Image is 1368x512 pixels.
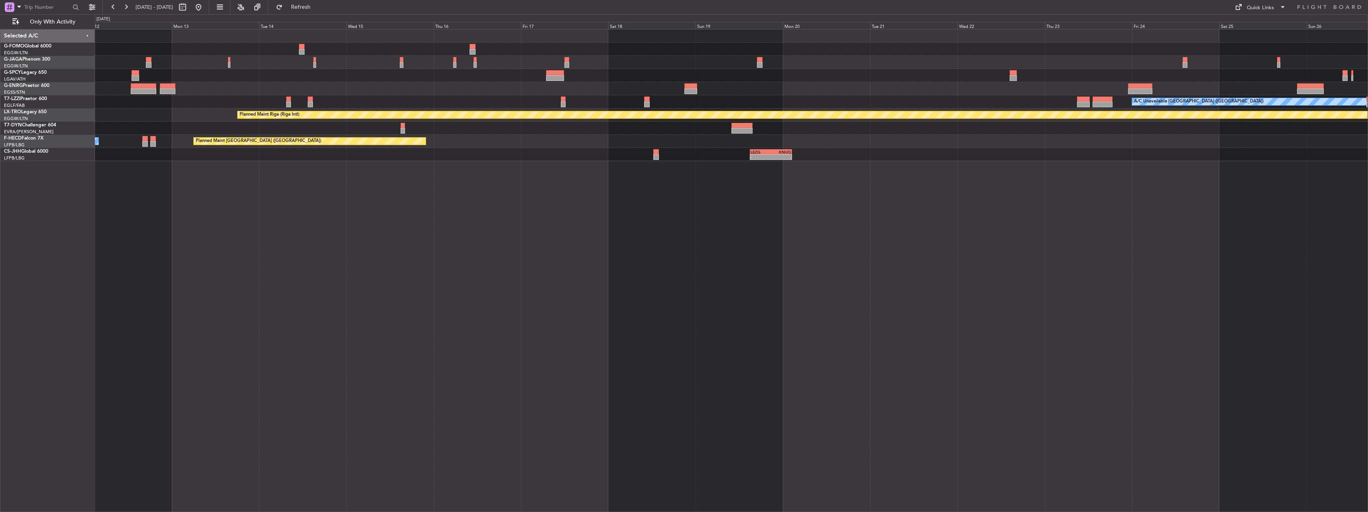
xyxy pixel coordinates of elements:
[4,136,22,141] span: F-HECD
[272,1,320,14] button: Refresh
[696,22,783,29] div: Sun 19
[4,44,51,49] a: G-FOMOGlobal 6000
[434,22,521,29] div: Thu 16
[4,57,50,62] a: G-JAGAPhenom 300
[771,150,791,154] div: KNUQ
[4,142,25,148] a: LFPB/LBG
[4,123,22,128] span: T7-DYN
[4,70,21,75] span: G-SPCY
[4,123,56,128] a: T7-DYNChallenger 604
[1247,4,1274,12] div: Quick Links
[4,44,24,49] span: G-FOMO
[196,135,321,147] div: Planned Maint [GEOGRAPHIC_DATA] ([GEOGRAPHIC_DATA])
[608,22,696,29] div: Sat 18
[259,22,346,29] div: Tue 14
[172,22,259,29] div: Mon 13
[4,110,47,114] a: LX-TROLegacy 650
[1231,1,1290,14] button: Quick Links
[4,57,22,62] span: G-JAGA
[24,1,70,13] input: Trip Number
[346,22,434,29] div: Wed 15
[4,110,21,114] span: LX-TRO
[21,19,84,25] span: Only With Activity
[4,136,43,141] a: F-HECDFalcon 7X
[4,149,21,154] span: CS-JHH
[9,16,86,28] button: Only With Activity
[521,22,608,29] div: Fri 17
[4,63,28,69] a: EGGW/LTN
[4,89,25,95] a: EGSS/STN
[4,83,49,88] a: G-ENRGPraetor 600
[1132,22,1219,29] div: Fri 24
[4,83,23,88] span: G-ENRG
[4,50,28,56] a: EGGW/LTN
[4,129,53,135] a: EVRA/[PERSON_NAME]
[96,16,110,23] div: [DATE]
[4,96,47,101] a: T7-LZZIPraetor 600
[136,4,173,11] span: [DATE] - [DATE]
[4,96,20,101] span: T7-LZZI
[870,22,957,29] div: Tue 21
[85,22,172,29] div: Sun 12
[240,109,299,121] div: Planned Maint Riga (Riga Intl)
[4,116,28,122] a: EGGW/LTN
[284,4,318,10] span: Refresh
[4,149,48,154] a: CS-JHHGlobal 6000
[4,70,47,75] a: G-SPCYLegacy 650
[783,22,870,29] div: Mon 20
[4,102,25,108] a: EGLF/FAB
[771,155,791,160] div: -
[1219,22,1307,29] div: Sat 25
[1134,96,1264,108] div: A/C Unavailable [GEOGRAPHIC_DATA] ([GEOGRAPHIC_DATA])
[4,76,26,82] a: LGAV/ATH
[1045,22,1132,29] div: Thu 23
[4,155,25,161] a: LFPB/LBG
[957,22,1045,29] div: Wed 22
[751,150,771,154] div: LEZG
[751,155,771,160] div: -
